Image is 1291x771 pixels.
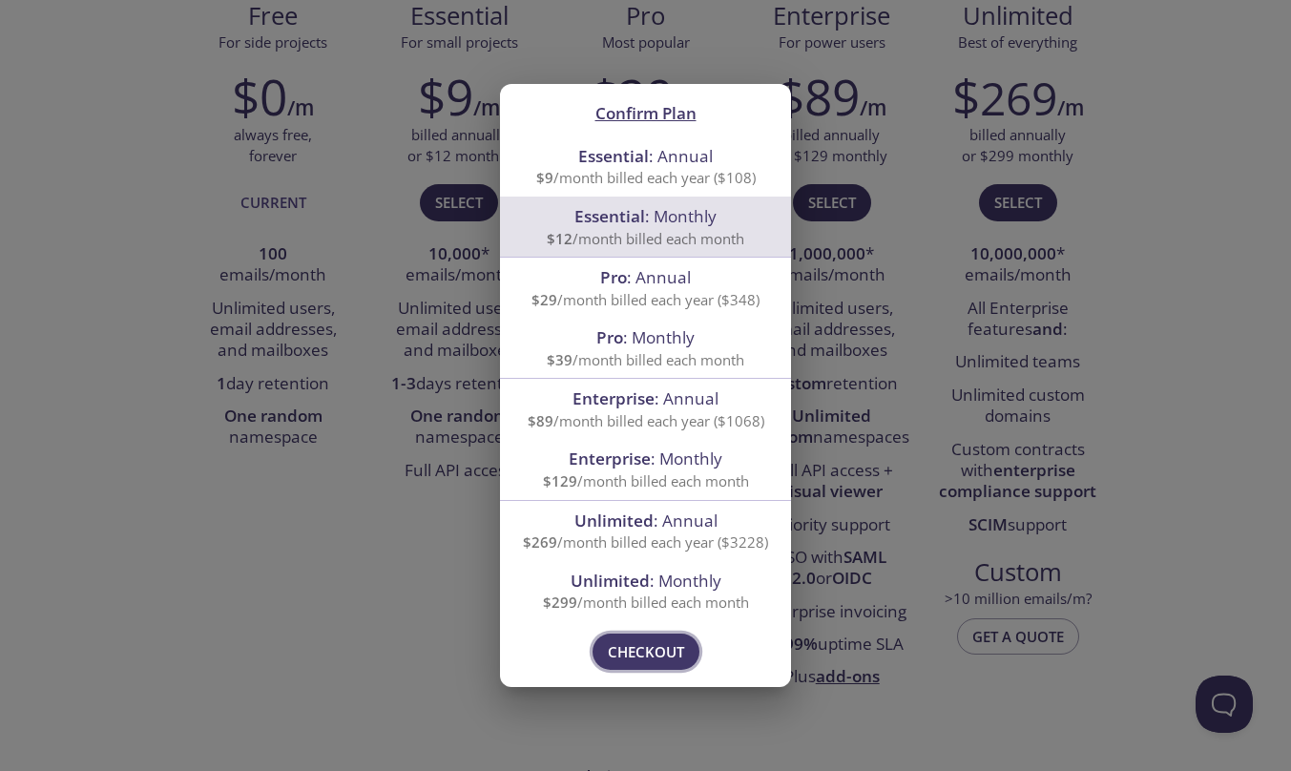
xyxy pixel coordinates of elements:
span: Enterprise [573,387,655,409]
span: /month billed each month [547,350,744,369]
button: Checkout [593,634,699,670]
span: /month billed each year ($348) [531,290,760,309]
div: Enterprise: Annual$89/month billed each year ($1068) [500,379,791,439]
span: : Annual [574,510,718,531]
div: Unlimited: Annual$269/month billed each year ($3228) [500,501,791,561]
span: Enterprise [569,448,651,469]
span: /month billed each month [543,593,749,612]
span: Pro [600,266,627,288]
span: $39 [547,350,573,369]
span: Unlimited [574,510,654,531]
span: Unlimited [571,570,650,592]
div: Pro: Annual$29/month billed each year ($348) [500,258,791,318]
span: : Annual [578,145,713,167]
span: /month billed each year ($1068) [528,411,764,430]
span: $89 [528,411,553,430]
span: /month billed each year ($3228) [523,532,768,552]
div: Essential: Monthly$12/month billed each month [500,197,791,257]
div: Unlimited: Monthly$299/month billed each month [500,561,791,621]
span: Confirm Plan [595,102,697,124]
span: : Monthly [569,448,722,469]
ul: confirm plan selection [500,136,791,621]
span: Essential [578,145,649,167]
div: Essential: Annual$9/month billed each year ($108) [500,136,791,197]
span: $9 [536,168,553,187]
span: Essential [574,205,645,227]
span: /month billed each month [543,471,749,490]
span: Pro [596,326,623,348]
span: : Monthly [574,205,717,227]
span: $299 [543,593,577,612]
span: Checkout [608,639,684,664]
span: $129 [543,471,577,490]
span: : Monthly [596,326,695,348]
span: : Annual [573,387,718,409]
span: $269 [523,532,557,552]
span: $29 [531,290,557,309]
span: /month billed each month [547,229,744,248]
span: : Monthly [571,570,721,592]
span: $12 [547,229,573,248]
div: Enterprise: Monthly$129/month billed each month [500,439,791,499]
span: /month billed each year ($108) [536,168,756,187]
span: : Annual [600,266,691,288]
div: Pro: Monthly$39/month billed each month [500,318,791,378]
